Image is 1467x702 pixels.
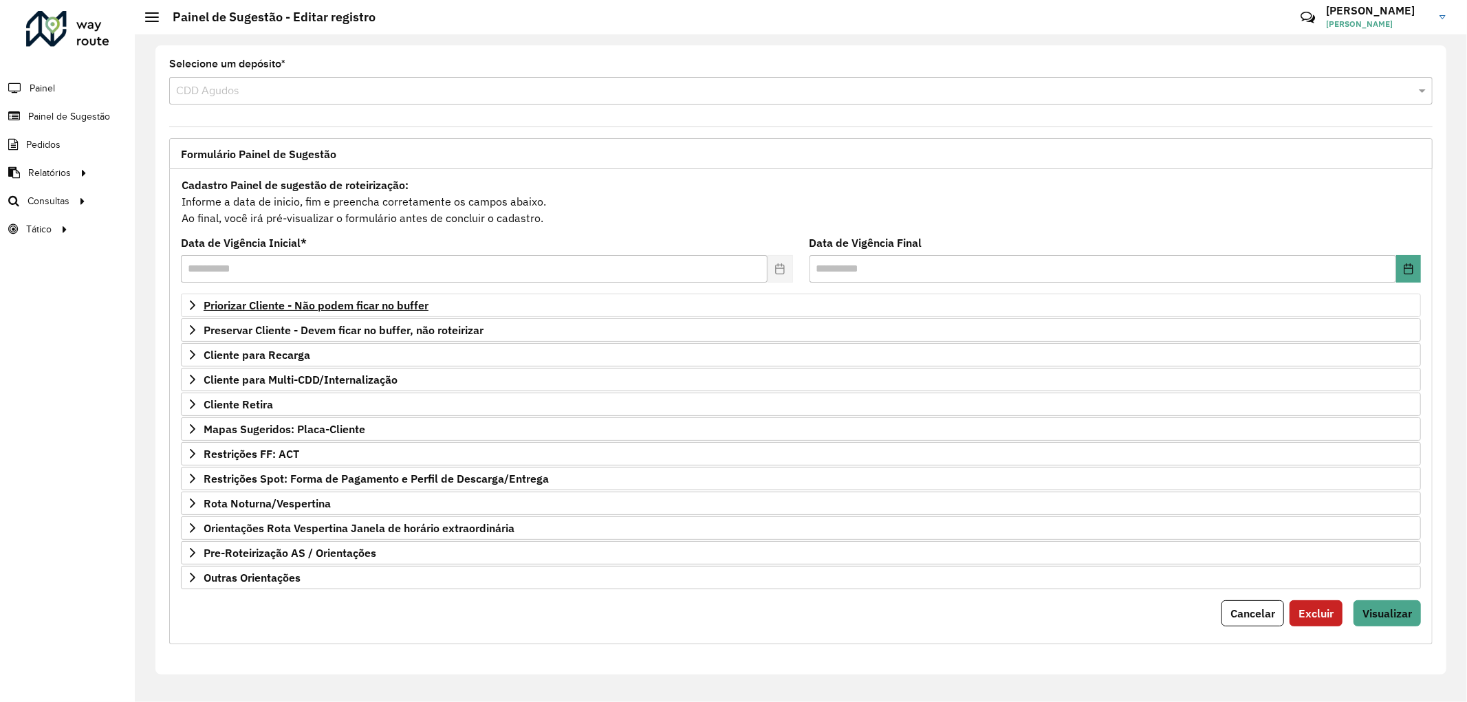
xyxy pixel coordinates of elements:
a: Cliente para Multi-CDD/Internalização [181,368,1421,391]
span: Consultas [28,194,69,208]
a: Cliente para Recarga [181,343,1421,366]
span: Cliente Retira [204,399,273,410]
span: Rota Noturna/Vespertina [204,498,331,509]
span: Formulário Painel de Sugestão [181,149,336,160]
a: Restrições FF: ACT [181,442,1421,465]
label: Data de Vigência Final [809,234,922,251]
a: Priorizar Cliente - Não podem ficar no buffer [181,294,1421,317]
span: Cliente para Recarga [204,349,310,360]
span: Visualizar [1362,606,1412,620]
span: [PERSON_NAME] [1326,18,1429,30]
span: Excluir [1298,606,1334,620]
div: Informe a data de inicio, fim e preencha corretamente os campos abaixo. Ao final, você irá pré-vi... [181,176,1421,227]
strong: Cadastro Painel de sugestão de roteirização: [182,178,409,192]
span: Relatórios [28,166,71,180]
a: Outras Orientações [181,566,1421,589]
a: Mapas Sugeridos: Placa-Cliente [181,417,1421,441]
a: Pre-Roteirização AS / Orientações [181,541,1421,564]
span: Mapas Sugeridos: Placa-Cliente [204,424,365,435]
a: Preservar Cliente - Devem ficar no buffer, não roteirizar [181,318,1421,342]
span: Cancelar [1230,606,1275,620]
span: Restrições Spot: Forma de Pagamento e Perfil de Descarga/Entrega [204,473,549,484]
span: Cliente para Multi-CDD/Internalização [204,374,398,385]
span: Outras Orientações [204,572,301,583]
span: Preservar Cliente - Devem ficar no buffer, não roteirizar [204,325,483,336]
h2: Painel de Sugestão - Editar registro [159,10,376,25]
h3: [PERSON_NAME] [1326,4,1429,17]
span: Restrições FF: ACT [204,448,299,459]
label: Data de Vigência Inicial [181,234,307,251]
span: Pedidos [26,138,61,152]
label: Selecione um depósito [169,56,285,72]
a: Restrições Spot: Forma de Pagamento e Perfil de Descarga/Entrega [181,467,1421,490]
a: Cliente Retira [181,393,1421,416]
span: Priorizar Cliente - Não podem ficar no buffer [204,300,428,311]
span: Painel [30,81,55,96]
button: Cancelar [1221,600,1284,626]
span: Painel de Sugestão [28,109,110,124]
button: Choose Date [1396,255,1421,283]
a: Orientações Rota Vespertina Janela de horário extraordinária [181,516,1421,540]
a: Contato Rápido [1293,3,1323,32]
span: Orientações Rota Vespertina Janela de horário extraordinária [204,523,514,534]
span: Pre-Roteirização AS / Orientações [204,547,376,558]
a: Rota Noturna/Vespertina [181,492,1421,515]
button: Excluir [1290,600,1343,626]
span: Tático [26,222,52,237]
button: Visualizar [1354,600,1421,626]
